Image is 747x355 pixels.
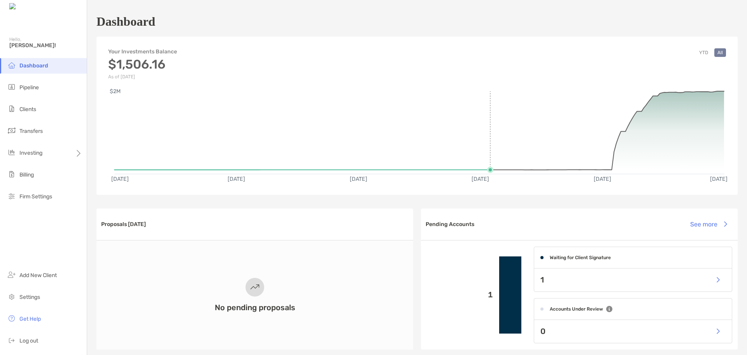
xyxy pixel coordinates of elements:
[7,60,16,70] img: dashboard icon
[19,106,36,113] span: Clients
[108,48,177,55] h4: Your Investments Balance
[19,150,42,156] span: Investing
[9,3,42,11] img: Zoe Logo
[96,14,155,29] h1: Dashboard
[426,221,474,228] h3: Pending Accounts
[7,148,16,157] img: investing icon
[9,42,82,49] span: [PERSON_NAME]!
[7,292,16,301] img: settings icon
[19,272,57,279] span: Add New Client
[7,126,16,135] img: transfers icon
[540,275,544,285] p: 1
[19,294,40,300] span: Settings
[427,290,493,300] p: 1
[550,255,611,260] h4: Waiting for Client Signature
[19,316,41,322] span: Get Help
[7,314,16,323] img: get-help icon
[228,176,245,182] text: [DATE]
[7,336,16,345] img: logout icon
[472,176,489,182] text: [DATE]
[7,82,16,92] img: pipeline icon
[108,57,177,72] h3: $1,506.16
[714,48,726,57] button: All
[7,170,16,179] img: billing icon
[540,327,545,336] p: 0
[19,128,43,134] span: Transfers
[7,104,16,113] img: clients icon
[350,176,367,182] text: [DATE]
[19,84,39,91] span: Pipeline
[550,306,603,312] h4: Accounts Under Review
[101,221,146,228] h3: Proposals [DATE]
[111,176,129,182] text: [DATE]
[7,191,16,201] img: firm-settings icon
[19,171,34,178] span: Billing
[696,48,711,57] button: YTD
[108,74,177,79] p: As of [DATE]
[19,337,38,344] span: Log out
[684,215,733,233] button: See more
[594,176,611,182] text: [DATE]
[7,270,16,279] img: add_new_client icon
[710,176,728,182] text: [DATE]
[19,62,48,69] span: Dashboard
[19,193,52,200] span: Firm Settings
[215,303,295,312] h3: No pending proposals
[110,88,121,95] text: $2M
